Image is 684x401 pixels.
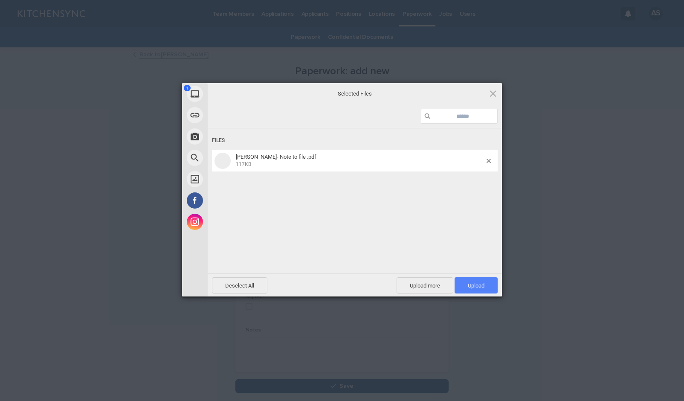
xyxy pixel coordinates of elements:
span: 117KB [236,161,251,167]
span: Upload [468,282,484,289]
div: My Device [182,83,284,105]
span: Upload [455,277,498,293]
span: Upload more [397,277,453,293]
span: Deselect All [212,277,267,293]
span: Sulvia Viveros- Note to file .pdf [233,154,487,168]
span: Selected Files [270,90,440,98]
span: 1 [184,85,191,91]
div: Facebook [182,190,284,211]
div: Take Photo [182,126,284,147]
div: Files [212,133,498,148]
div: Unsplash [182,169,284,190]
div: Instagram [182,211,284,232]
span: [PERSON_NAME]- Note to file .pdf [236,154,316,160]
div: Link (URL) [182,105,284,126]
span: Click here or hit ESC to close picker [488,89,498,98]
div: Web Search [182,147,284,169]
